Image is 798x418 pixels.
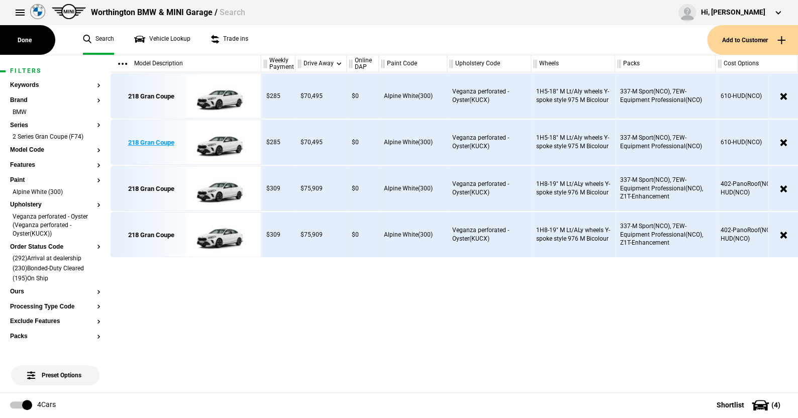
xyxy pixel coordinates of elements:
img: cosySec [186,166,256,212]
div: Online DAP [347,55,378,72]
div: 218 Gran Coupe [128,231,174,240]
div: Drive Away [295,55,346,72]
section: Features [10,162,101,177]
li: (292)Arrival at dealership [10,254,101,264]
div: $70,495 [295,120,347,165]
section: UpholsteryVeganza perforated - Oyster (Veganza perforated - Oyster(KUCX)) [10,201,101,243]
li: Veganza perforated - Oyster (Veganza perforated - Oyster(KUCX)) [10,213,101,239]
div: Packs [615,55,715,72]
div: 218 Gran Coupe [128,184,174,193]
section: Processing Type Code [10,303,101,319]
div: $285 [261,120,295,165]
a: 218 Gran Coupe [116,166,186,212]
span: Search [219,8,245,17]
section: PaintAlpine White (300) [10,177,101,202]
div: Paint Code [379,55,447,72]
div: Cost Options [716,55,797,72]
div: Veganza perforated - Oyster(KUCX) [447,120,531,165]
div: Alpine White(300) [379,212,447,257]
div: Model Description [111,55,261,72]
div: $309 [261,166,295,211]
li: BMW [10,108,101,118]
button: Model Code [10,147,101,154]
div: 337-M Sport(NCO), 7EW-Equipment Professional(NCO) [615,73,716,119]
img: bmw.png [30,4,45,19]
div: Wheels [531,55,615,72]
div: 4 Cars [37,400,56,410]
a: 218 Gran Coupe [116,74,186,119]
div: $309 [261,212,295,257]
img: cosySec [186,74,256,119]
div: Upholstery Code [447,55,531,72]
section: Keywords [10,82,101,97]
button: Upholstery [10,201,101,208]
div: Worthington BMW & MINI Garage / [91,7,245,18]
section: Exclude Features [10,318,101,333]
div: $75,909 [295,166,347,211]
button: Paint [10,177,101,184]
h1: Filters [10,68,101,74]
div: Alpine White(300) [379,166,447,211]
span: Preset Options [29,359,81,379]
div: 402-PanoRoof(NCO), 610-HUD(NCO) [716,166,797,211]
button: Exclude Features [10,318,101,325]
div: Veganza perforated - Oyster(KUCX) [447,166,531,211]
div: $0 [347,166,379,211]
div: Alpine White(300) [379,120,447,165]
div: 218 Gran Coupe [128,92,174,101]
div: 1H5-18" M Lt/Aly wheels Y-spoke style 975 M Bicolour [531,73,615,119]
button: Add to Customer [707,25,798,55]
a: Trade ins [211,25,248,55]
a: Search [83,25,114,55]
section: Order Status Code(292)Arrival at dealership(230)Bonded-Duty Cleared(195)On Ship [10,244,101,288]
section: Model Code [10,147,101,162]
button: Features [10,162,101,169]
button: Packs [10,333,101,340]
a: 218 Gran Coupe [116,120,186,165]
span: ( 4 ) [771,401,780,408]
button: Series [10,122,101,129]
div: $0 [347,120,379,165]
div: Veganza perforated - Oyster(KUCX) [447,73,531,119]
img: cosySec [186,213,256,258]
a: 218 Gran Coupe [116,213,186,258]
button: Ours [10,288,101,295]
button: Order Status Code [10,244,101,251]
button: Shortlist(4) [702,392,798,417]
div: Hi, [PERSON_NAME] [701,8,765,18]
section: Packs [10,333,101,348]
div: $75,909 [295,212,347,257]
li: Alpine White (300) [10,188,101,198]
div: $0 [347,73,379,119]
li: 2 Series Gran Coupe (F74) [10,133,101,143]
img: mini.png [52,4,86,19]
div: 337-M Sport(NCO), 7EW-Equipment Professional(NCO), Z1T-Enhancement [615,166,716,211]
div: Veganza perforated - Oyster(KUCX) [447,212,531,257]
a: Vehicle Lookup [134,25,190,55]
div: 218 Gran Coupe [128,138,174,147]
li: (195)On Ship [10,274,101,284]
div: 610-HUD(NCO) [716,73,797,119]
button: Keywords [10,82,101,89]
div: Weekly Payment [261,55,295,72]
span: Shortlist [717,401,744,408]
img: cosySec [186,120,256,165]
div: 1H8-19" M Lt/ALy wheels Y-spoke style 976 M Bicolour [531,166,615,211]
div: Alpine White(300) [379,73,447,119]
button: Brand [10,97,101,104]
div: $0 [347,212,379,257]
div: 1H8-19" M Lt/ALy wheels Y-spoke style 976 M Bicolour [531,212,615,257]
section: Ours [10,288,101,303]
div: $285 [261,73,295,119]
section: Series2 Series Gran Coupe (F74) [10,122,101,147]
section: BrandBMW [10,97,101,122]
div: $70,495 [295,73,347,119]
div: 337-M Sport(NCO), 7EW-Equipment Professional(NCO) [615,120,716,165]
div: 610-HUD(NCO) [716,120,797,165]
div: 402-PanoRoof(NCO), 610-HUD(NCO) [716,212,797,257]
li: (230)Bonded-Duty Cleared [10,264,101,274]
div: 1H5-18" M Lt/Aly wheels Y-spoke style 975 M Bicolour [531,120,615,165]
button: Processing Type Code [10,303,101,310]
div: 337-M Sport(NCO), 7EW-Equipment Professional(NCO), Z1T-Enhancement [615,212,716,257]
